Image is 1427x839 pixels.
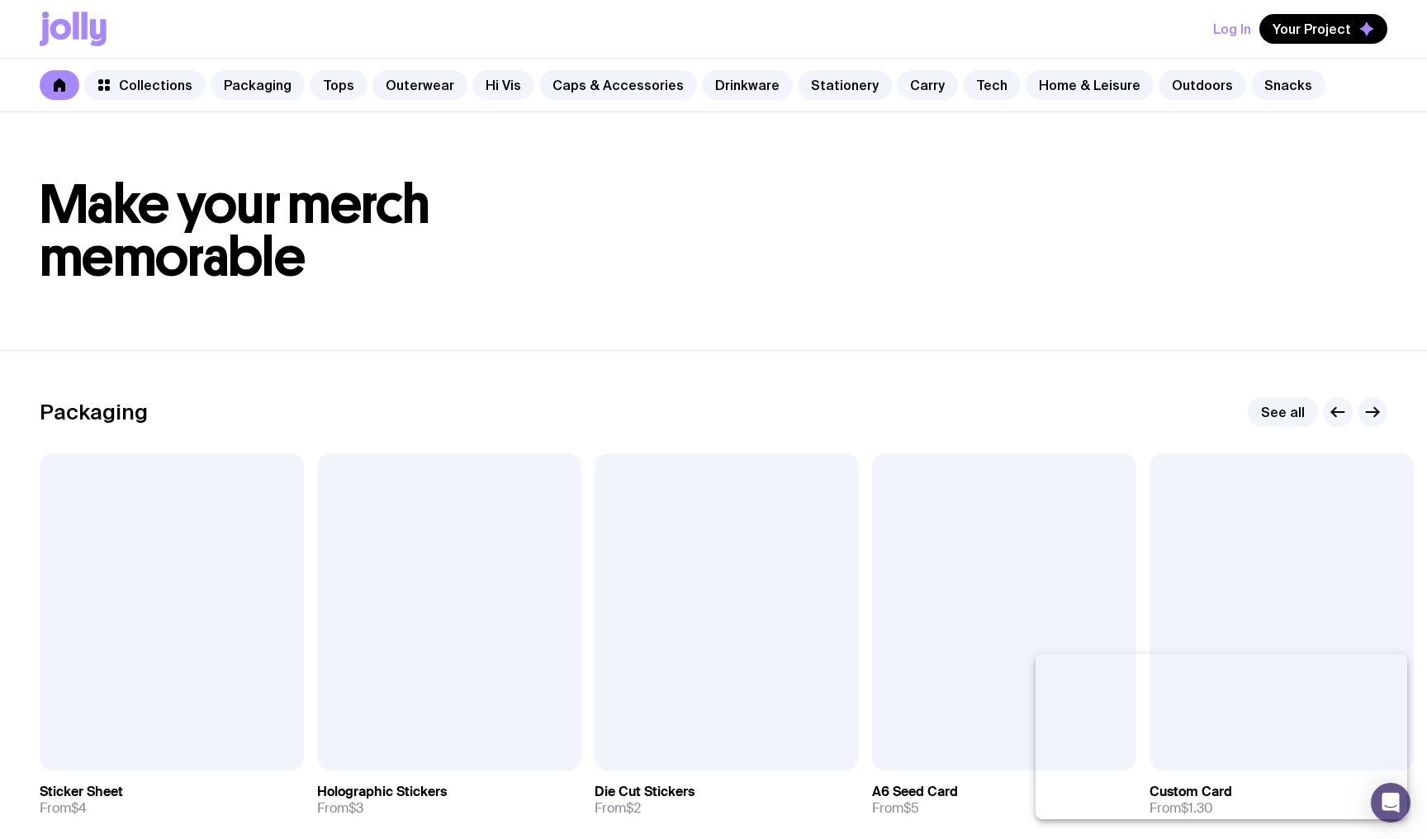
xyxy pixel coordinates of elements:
a: Die Cut StickersFrom$2 [595,770,859,830]
span: From [595,800,641,817]
a: Sticker SheetFrom$4 [40,770,304,830]
a: Carry [897,70,958,100]
button: Log In [1213,14,1251,44]
a: Tech [963,70,1021,100]
span: Collections [119,77,192,93]
span: Your Project [1273,21,1351,37]
a: Caps & Accessories [539,70,697,100]
a: Outdoors [1159,70,1246,100]
a: Stationery [798,70,892,100]
a: See all [1248,397,1318,427]
a: Drinkware [702,70,793,100]
a: Home & Leisure [1026,70,1154,100]
span: From [872,800,919,817]
a: Snacks [1251,70,1325,100]
a: Outerwear [372,70,467,100]
h2: Packaging [40,400,148,424]
a: Packaging [211,70,305,100]
h3: Holographic Stickers [317,784,447,800]
span: $5 [903,799,919,817]
span: From [317,800,363,817]
span: $4 [71,799,87,817]
h3: Sticker Sheet [40,784,123,800]
a: A6 Seed CardFrom$5 [872,770,1136,830]
button: Your Project [1259,14,1387,44]
span: From [40,800,87,817]
span: $3 [348,799,363,817]
a: Holographic StickersFrom$3 [317,770,581,830]
h3: Die Cut Stickers [595,784,695,800]
a: Hi Vis [472,70,534,100]
a: Collections [84,70,206,100]
span: $2 [626,799,641,817]
a: Tops [310,70,367,100]
span: Make your merch memorable [40,172,430,290]
h3: A6 Seed Card [872,784,958,800]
